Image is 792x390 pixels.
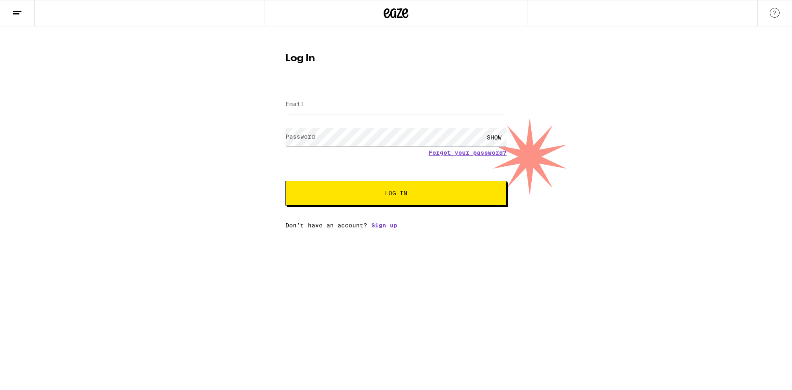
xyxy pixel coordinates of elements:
label: Password [285,133,315,140]
a: Forgot your password? [429,149,507,156]
a: Sign up [371,222,397,229]
h1: Log In [285,54,507,64]
span: Log In [385,190,407,196]
div: SHOW [482,128,507,147]
label: Email [285,101,304,107]
button: Log In [285,181,507,206]
div: Don't have an account? [285,222,507,229]
input: Email [285,95,507,114]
